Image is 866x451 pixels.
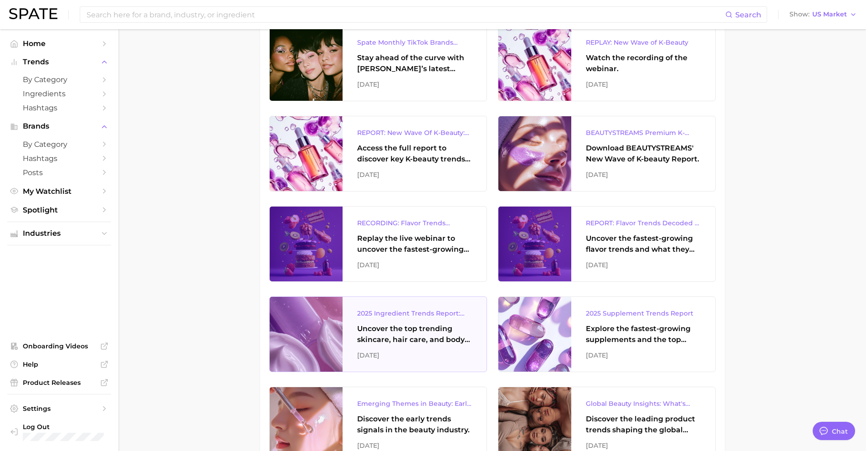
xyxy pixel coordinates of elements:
div: [DATE] [357,259,472,270]
span: Hashtags [23,154,96,163]
div: [DATE] [357,169,472,180]
a: by Category [7,137,111,151]
div: [DATE] [586,259,701,270]
a: BEAUTYSTREAMS Premium K-beauty Trends ReportDownload BEAUTYSTREAMS' New Wave of K-beauty Report.[... [498,116,716,192]
span: Search [735,10,761,19]
div: Access the full report to discover key K-beauty trends influencing [DATE] beauty market [357,143,472,165]
div: BEAUTYSTREAMS Premium K-beauty Trends Report [586,127,701,138]
div: Discover the early trends signals in the beauty industry. [357,414,472,435]
div: RECORDING: Flavor Trends Decoded - What's New & What's Next According to TikTok & Google [357,218,472,228]
div: Uncover the top trending skincare, hair care, and body care ingredients capturing attention on Go... [357,323,472,345]
a: Settings [7,402,111,415]
a: Hashtags [7,101,111,115]
span: Log Out [23,423,110,431]
div: [DATE] [357,79,472,90]
span: Ingredients [23,89,96,98]
span: Product Releases [23,378,96,387]
div: REPORT: Flavor Trends Decoded - What's New & What's Next According to TikTok & Google [586,218,701,228]
a: REPLAY: New Wave of K-BeautyWatch the recording of the webinar.[DATE] [498,26,716,101]
span: Hashtags [23,104,96,112]
a: Posts [7,166,111,180]
div: Emerging Themes in Beauty: Early Trend Signals with Big Potential [357,398,472,409]
div: REPORT: New Wave Of K-Beauty: [GEOGRAPHIC_DATA]’s Trending Innovations In Skincare & Color Cosmetics [357,127,472,138]
span: by Category [23,75,96,84]
span: Posts [23,168,96,177]
a: Product Releases [7,376,111,389]
div: Discover the leading product trends shaping the global beauty market. [586,414,701,435]
button: Brands [7,119,111,133]
a: Hashtags [7,151,111,166]
div: 2025 Supplement Trends Report [586,308,701,319]
a: 2025 Ingredient Trends Report: The Ingredients Defining Beauty in [DATE]Uncover the top trending ... [269,296,487,372]
span: Industries [23,229,96,238]
div: [DATE] [357,440,472,451]
div: Watch the recording of the webinar. [586,52,701,74]
a: REPORT: New Wave Of K-Beauty: [GEOGRAPHIC_DATA]’s Trending Innovations In Skincare & Color Cosmet... [269,116,487,192]
img: SPATE [9,8,57,19]
span: Show [789,12,810,17]
button: Trends [7,55,111,69]
div: 2025 Ingredient Trends Report: The Ingredients Defining Beauty in [DATE] [357,308,472,319]
input: Search here for a brand, industry, or ingredient [86,7,725,22]
a: Spate Monthly TikTok Brands TrackerStay ahead of the curve with [PERSON_NAME]’s latest monthly tr... [269,26,487,101]
div: Spate Monthly TikTok Brands Tracker [357,37,472,48]
span: US Market [812,12,847,17]
a: My Watchlist [7,184,111,198]
div: [DATE] [586,350,701,361]
div: [DATE] [586,169,701,180]
a: RECORDING: Flavor Trends Decoded - What's New & What's Next According to TikTok & GoogleReplay th... [269,206,487,282]
span: Trends [23,58,96,66]
a: by Category [7,73,111,87]
a: Log out. Currently logged in with e-mail lynne.stewart@mpgllc.com. [7,420,111,444]
a: Home [7,36,111,51]
span: Onboarding Videos [23,342,96,350]
div: Stay ahead of the curve with [PERSON_NAME]’s latest monthly tracker, spotlighting the fastest-gro... [357,52,472,74]
div: Explore the fastest-growing supplements and the top wellness concerns driving consumer demand [586,323,701,345]
div: [DATE] [586,440,701,451]
div: [DATE] [586,79,701,90]
a: REPORT: Flavor Trends Decoded - What's New & What's Next According to TikTok & GoogleUncover the ... [498,206,716,282]
span: Home [23,39,96,48]
div: Global Beauty Insights: What's Trending & What's Ahead? [586,398,701,409]
div: [DATE] [357,350,472,361]
span: My Watchlist [23,187,96,196]
div: Uncover the fastest-growing flavor trends and what they signal about evolving consumer tastes. [586,233,701,255]
a: 2025 Supplement Trends ReportExplore the fastest-growing supplements and the top wellness concern... [498,296,716,372]
span: Settings [23,404,96,413]
div: Download BEAUTYSTREAMS' New Wave of K-beauty Report. [586,143,701,165]
div: Replay the live webinar to uncover the fastest-growing flavor trends and what they signal about e... [357,233,472,255]
a: Spotlight [7,203,111,217]
button: Industries [7,227,111,240]
span: Spotlight [23,206,96,214]
a: Help [7,358,111,371]
span: by Category [23,140,96,149]
button: ShowUS Market [787,9,859,21]
div: REPLAY: New Wave of K-Beauty [586,37,701,48]
span: Brands [23,122,96,130]
span: Help [23,360,96,368]
a: Onboarding Videos [7,339,111,353]
a: Ingredients [7,87,111,101]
